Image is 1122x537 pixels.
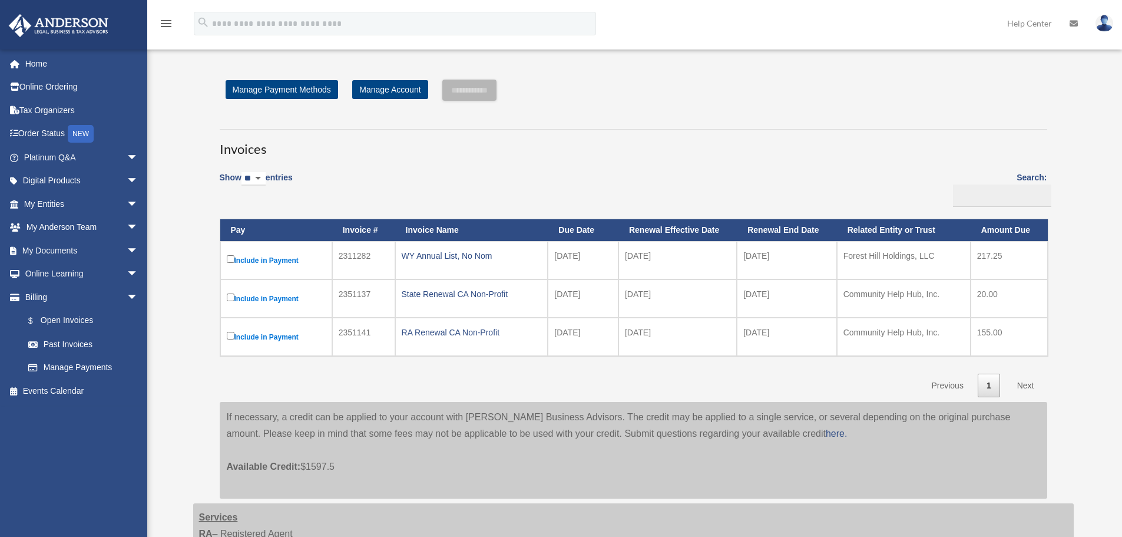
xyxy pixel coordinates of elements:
span: $ [35,314,41,328]
a: Tax Organizers [8,98,156,122]
i: menu [159,17,173,31]
td: [DATE] [548,241,618,279]
th: Related Entity or Trust: activate to sort column ascending [837,219,971,241]
a: Past Invoices [16,332,150,356]
td: Forest Hill Holdings, LLC [837,241,971,279]
strong: Services [199,512,238,522]
a: Online Learningarrow_drop_down [8,262,156,286]
span: arrow_drop_down [127,216,150,240]
input: Include in Payment [227,255,234,263]
div: NEW [68,125,94,143]
th: Due Date: activate to sort column ascending [548,219,618,241]
a: Order StatusNEW [8,122,156,146]
td: [DATE] [618,318,737,356]
a: My Anderson Teamarrow_drop_down [8,216,156,239]
a: here. [826,429,847,439]
label: Include in Payment [227,291,326,306]
span: arrow_drop_down [127,239,150,263]
span: arrow_drop_down [127,169,150,193]
td: 155.00 [971,318,1048,356]
a: Platinum Q&Aarrow_drop_down [8,146,156,169]
label: Search: [949,170,1047,207]
td: [DATE] [618,279,737,318]
label: Include in Payment [227,330,326,344]
td: [DATE] [737,318,836,356]
a: $Open Invoices [16,309,144,333]
a: Next [1008,374,1043,398]
div: If necessary, a credit can be applied to your account with [PERSON_NAME] Business Advisors. The c... [220,402,1047,499]
td: [DATE] [618,241,737,279]
span: arrow_drop_down [127,262,150,286]
a: My Entitiesarrow_drop_down [8,192,156,216]
a: menu [159,21,173,31]
td: 217.25 [971,241,1048,279]
img: User Pic [1095,15,1113,32]
a: Digital Productsarrow_drop_down [8,169,156,193]
a: Manage Account [352,80,428,99]
th: Renewal Effective Date: activate to sort column ascending [618,219,737,241]
td: 2351137 [332,279,395,318]
span: Available Credit: [227,462,301,472]
a: Manage Payment Methods [226,80,338,99]
th: Pay: activate to sort column descending [220,219,332,241]
td: 20.00 [971,279,1048,318]
a: Home [8,52,156,75]
span: arrow_drop_down [127,146,150,170]
img: Anderson Advisors Platinum Portal [5,14,112,37]
td: Community Help Hub, Inc. [837,318,971,356]
input: Include in Payment [227,332,234,340]
th: Invoice #: activate to sort column ascending [332,219,395,241]
th: Invoice Name: activate to sort column ascending [395,219,548,241]
div: State Renewal CA Non-Profit [402,286,542,302]
td: [DATE] [737,241,836,279]
td: [DATE] [737,279,836,318]
td: 2311282 [332,241,395,279]
td: [DATE] [548,279,618,318]
label: Include in Payment [227,253,326,268]
a: Billingarrow_drop_down [8,285,150,309]
td: Community Help Hub, Inc. [837,279,971,318]
a: Previous [922,374,972,398]
input: Search: [953,185,1051,207]
span: arrow_drop_down [127,192,150,216]
input: Include in Payment [227,294,234,301]
h3: Invoices [220,129,1047,159]
div: WY Annual List, No Nom [402,248,542,264]
a: My Documentsarrow_drop_down [8,239,156,262]
th: Renewal End Date: activate to sort column ascending [737,219,836,241]
i: search [197,16,210,29]
td: [DATE] [548,318,618,356]
a: Events Calendar [8,379,156,403]
label: Show entries [220,170,293,197]
th: Amount Due: activate to sort column ascending [971,219,1048,241]
span: arrow_drop_down [127,285,150,309]
a: 1 [978,374,1000,398]
td: 2351141 [332,318,395,356]
select: Showentries [241,172,266,186]
p: $1597.5 [227,442,1040,475]
div: RA Renewal CA Non-Profit [402,324,542,341]
a: Manage Payments [16,356,150,380]
a: Online Ordering [8,75,156,99]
